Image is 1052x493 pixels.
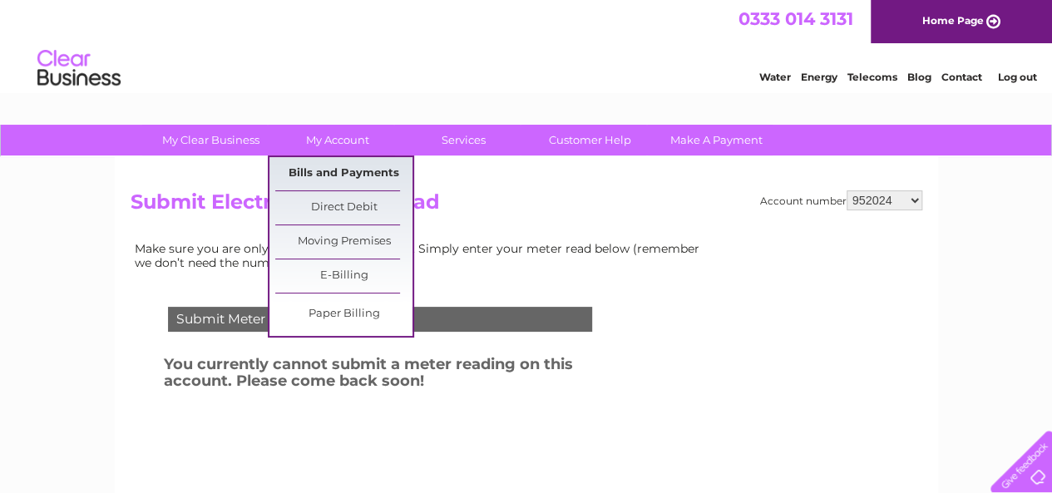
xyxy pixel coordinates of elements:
[131,238,713,273] td: Make sure you are only paying for what you use. Simply enter your meter read below (remember we d...
[275,157,412,190] a: Bills and Payments
[269,125,406,155] a: My Account
[37,43,121,94] img: logo.png
[907,71,931,83] a: Blog
[997,71,1036,83] a: Log out
[759,71,791,83] a: Water
[847,71,897,83] a: Telecoms
[275,259,412,293] a: E-Billing
[275,298,412,331] a: Paper Billing
[131,190,922,222] h2: Submit Electricity Meter Read
[275,191,412,224] a: Direct Debit
[738,8,853,29] a: 0333 014 3131
[134,9,920,81] div: Clear Business is a trading name of Verastar Limited (registered in [GEOGRAPHIC_DATA] No. 3667643...
[760,190,922,210] div: Account number
[275,225,412,259] a: Moving Premises
[168,307,592,332] div: Submit Meter Read
[648,125,785,155] a: Make A Payment
[521,125,659,155] a: Customer Help
[395,125,532,155] a: Services
[164,352,636,398] h3: You currently cannot submit a meter reading on this account. Please come back soon!
[941,71,982,83] a: Contact
[142,125,279,155] a: My Clear Business
[801,71,837,83] a: Energy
